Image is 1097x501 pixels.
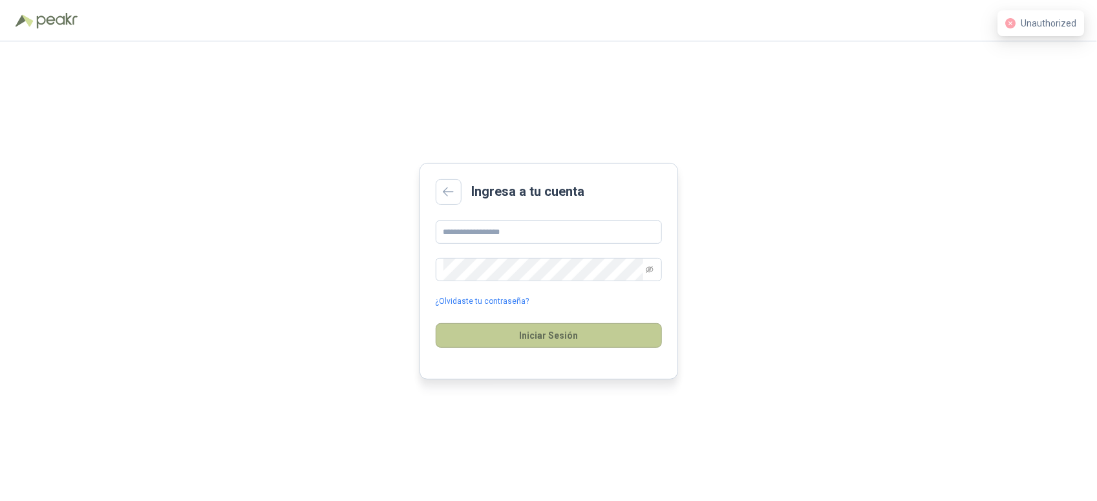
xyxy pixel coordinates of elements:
[36,13,78,28] img: Peakr
[1005,18,1016,28] span: close-circle
[16,14,34,27] img: Logo
[646,266,654,273] span: eye-invisible
[436,323,662,348] button: Iniciar Sesión
[436,295,529,308] a: ¿Olvidaste tu contraseña?
[1021,18,1076,28] span: Unauthorized
[472,182,585,202] h2: Ingresa a tu cuenta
